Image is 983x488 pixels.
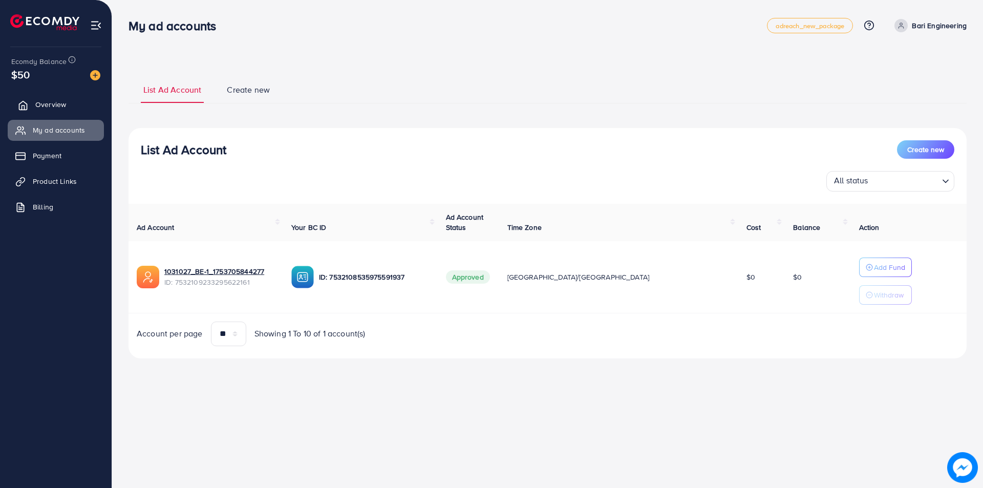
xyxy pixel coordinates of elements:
span: Create new [227,84,270,96]
span: My ad accounts [33,125,85,135]
h3: My ad accounts [129,18,224,33]
a: Billing [8,197,104,217]
span: $50 [11,67,30,82]
div: Search for option [826,171,954,192]
a: My ad accounts [8,120,104,140]
span: Overview [35,99,66,110]
img: ic-ba-acc.ded83a64.svg [291,266,314,288]
img: menu [90,19,102,31]
img: ic-ads-acc.e4c84228.svg [137,266,159,288]
h3: List Ad Account [141,142,226,157]
span: Cost [746,222,761,232]
p: Add Fund [874,261,905,273]
input: Search for option [871,173,938,189]
span: [GEOGRAPHIC_DATA]/[GEOGRAPHIC_DATA] [507,272,650,282]
span: All status [832,173,870,189]
span: Payment [33,151,61,161]
span: Ad Account [137,222,175,232]
button: Add Fund [859,258,912,277]
span: Balance [793,222,820,232]
span: Ecomdy Balance [11,56,67,67]
span: Your BC ID [291,222,327,232]
img: image [947,452,978,483]
span: $0 [793,272,802,282]
a: Payment [8,145,104,166]
p: Bari Engineering [912,19,967,32]
p: ID: 7532108535975591937 [319,271,430,283]
span: Billing [33,202,53,212]
span: Approved [446,270,490,284]
span: List Ad Account [143,84,201,96]
span: Ad Account Status [446,212,484,232]
a: Product Links [8,171,104,192]
img: logo [10,14,79,30]
span: ID: 7532109233295622161 [164,277,275,287]
span: Create new [907,144,944,155]
span: Account per page [137,328,203,340]
span: Showing 1 To 10 of 1 account(s) [254,328,366,340]
span: $0 [746,272,755,282]
p: Withdraw [874,289,904,301]
img: image [90,70,100,80]
a: Overview [8,94,104,115]
span: Product Links [33,176,77,186]
span: Time Zone [507,222,542,232]
button: Withdraw [859,285,912,305]
span: Action [859,222,880,232]
a: adreach_new_package [767,18,853,33]
button: Create new [897,140,954,159]
a: 1031027_BE-1_1753705844277 [164,266,275,277]
div: <span class='underline'>1031027_BE-1_1753705844277</span></br>7532109233295622161 [164,266,275,287]
span: adreach_new_package [776,23,844,29]
a: Bari Engineering [890,19,967,32]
